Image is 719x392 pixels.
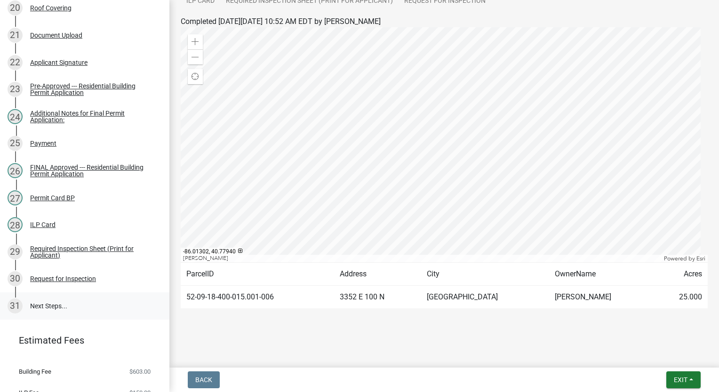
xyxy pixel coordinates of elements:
div: Find my location [188,69,203,84]
div: 20 [8,0,23,16]
button: Back [188,371,220,388]
button: Exit [666,371,701,388]
div: Pre-Approved --- Residential Building Permit Application [30,83,154,96]
div: 31 [8,298,23,314]
div: Required Inspection Sheet (Print for Applicant) [30,245,154,259]
div: Additional Notes for Final Permit Application: [30,110,154,123]
div: Request for Inspection [30,275,96,282]
div: Powered by [662,255,708,262]
div: 29 [8,244,23,259]
div: 28 [8,217,23,232]
div: 24 [8,109,23,124]
div: 23 [8,82,23,97]
td: Acres [655,263,708,286]
div: Roof Covering [30,5,72,11]
span: Back [195,376,212,384]
div: 25 [8,136,23,151]
span: Exit [674,376,687,384]
div: [PERSON_NAME] [181,255,662,262]
div: 21 [8,28,23,43]
div: Payment [30,140,56,147]
a: Estimated Fees [8,331,154,350]
span: $603.00 [129,368,151,375]
div: Document Upload [30,32,82,39]
div: 22 [8,55,23,70]
td: ParcelID [181,263,334,286]
td: 25.000 [655,286,708,309]
div: Permit Card BP [30,195,75,201]
td: 3352 E 100 N [334,286,421,309]
div: Zoom in [188,34,203,49]
div: 27 [8,190,23,205]
td: Address [334,263,421,286]
div: FINAL Approved --- Residential Building Permit Application [30,164,154,177]
div: ILP Card [30,221,56,228]
div: Zoom out [188,49,203,64]
div: Applicant Signature [30,59,88,66]
td: [PERSON_NAME] [549,286,655,309]
td: OwnerName [549,263,655,286]
span: Building Fee [19,368,51,375]
td: City [421,263,549,286]
span: Completed [DATE][DATE] 10:52 AM EDT by [PERSON_NAME] [181,17,381,26]
a: Esri [696,255,705,262]
div: 26 [8,163,23,178]
td: [GEOGRAPHIC_DATA] [421,286,549,309]
div: 30 [8,271,23,286]
td: 52-09-18-400-015.001-006 [181,286,334,309]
